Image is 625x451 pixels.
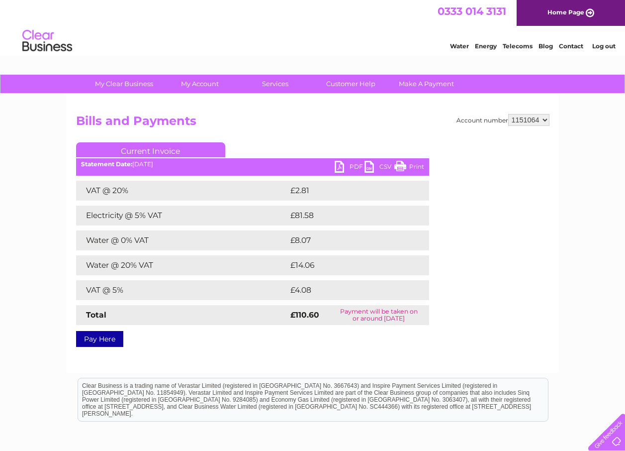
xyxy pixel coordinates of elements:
[288,255,409,275] td: £14.06
[78,5,548,48] div: Clear Business is a trading name of Verastar Limited (registered in [GEOGRAPHIC_DATA] No. 3667643...
[290,310,319,320] strong: £110.60
[76,206,288,225] td: Electricity @ 5% VAT
[76,142,225,157] a: Current Invoice
[76,230,288,250] td: Water @ 0% VAT
[559,42,583,50] a: Contact
[83,75,165,93] a: My Clear Business
[288,280,406,300] td: £4.08
[438,5,506,17] a: 0333 014 3131
[329,305,429,325] td: Payment will be taken on or around [DATE]
[234,75,316,93] a: Services
[475,42,497,50] a: Energy
[456,114,549,126] div: Account number
[335,161,364,175] a: PDF
[22,26,73,56] img: logo.png
[76,161,429,168] div: [DATE]
[538,42,553,50] a: Blog
[288,230,406,250] td: £8.07
[288,206,408,225] td: £81.58
[76,114,549,133] h2: Bills and Payments
[76,331,123,347] a: Pay Here
[81,160,132,168] b: Statement Date:
[450,42,469,50] a: Water
[592,42,616,50] a: Log out
[288,181,405,201] td: £2.81
[310,75,392,93] a: Customer Help
[86,310,106,320] strong: Total
[76,255,288,275] td: Water @ 20% VAT
[76,280,288,300] td: VAT @ 5%
[364,161,394,175] a: CSV
[159,75,241,93] a: My Account
[76,181,288,201] td: VAT @ 20%
[394,161,424,175] a: Print
[503,42,533,50] a: Telecoms
[385,75,467,93] a: Make A Payment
